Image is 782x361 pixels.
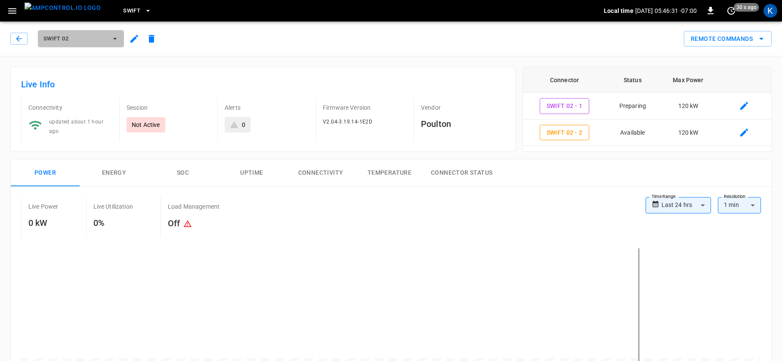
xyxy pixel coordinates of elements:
button: Swift 02 - 2 [540,125,590,141]
h6: 0% [93,216,133,230]
span: updated about 1 hour ago [49,119,103,134]
th: Max Power [659,67,717,93]
div: Last 24 hrs [661,197,711,213]
td: Preparing [606,93,659,120]
th: Connector [523,67,606,93]
h6: Off [168,216,219,232]
h6: Poulton [421,117,505,131]
button: Temperature [355,159,424,187]
span: 30 s ago [734,3,759,12]
h6: 0 kW [28,216,59,230]
p: Not Active [132,120,160,129]
div: 1 min [718,197,761,213]
p: Load Management [168,202,219,211]
p: [DATE] 05:46:31 -07:00 [635,6,697,15]
button: Uptime [217,159,286,187]
button: Swift 02 [38,30,124,47]
p: Session [127,103,210,112]
td: 120 kW [659,93,717,120]
table: connector table [523,67,771,146]
h6: Live Info [21,77,505,91]
button: set refresh interval [724,4,738,18]
p: Live Utilization [93,202,133,211]
div: remote commands options [684,31,772,47]
p: Local time [604,6,634,15]
button: Connector Status [424,159,499,187]
button: Remote Commands [684,31,772,47]
label: Resolution [724,193,745,200]
div: 0 [242,120,245,129]
p: Live Power [28,202,59,211]
p: Firmware Version [323,103,407,112]
img: ampcontrol.io logo [25,3,101,13]
span: V2.04-3.19.14-1E2D [323,119,372,125]
button: Connectivity [286,159,355,187]
span: Swift 02 [43,34,107,44]
button: Swift [120,3,155,19]
button: Swift 02 - 1 [540,98,590,114]
th: Status [606,67,659,93]
td: 120 kW [659,120,717,146]
p: Connectivity [28,103,112,112]
div: profile-icon [763,4,777,18]
p: Vendor [421,103,505,112]
span: Swift [123,6,140,16]
button: Power [11,159,80,187]
td: Available [606,120,659,146]
button: Energy [80,159,148,187]
button: SOC [148,159,217,187]
p: Alerts [225,103,309,112]
label: Time Range [652,193,676,200]
button: Existing capacity schedules won’t take effect because Load Management is turned off. To activate ... [180,216,195,232]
